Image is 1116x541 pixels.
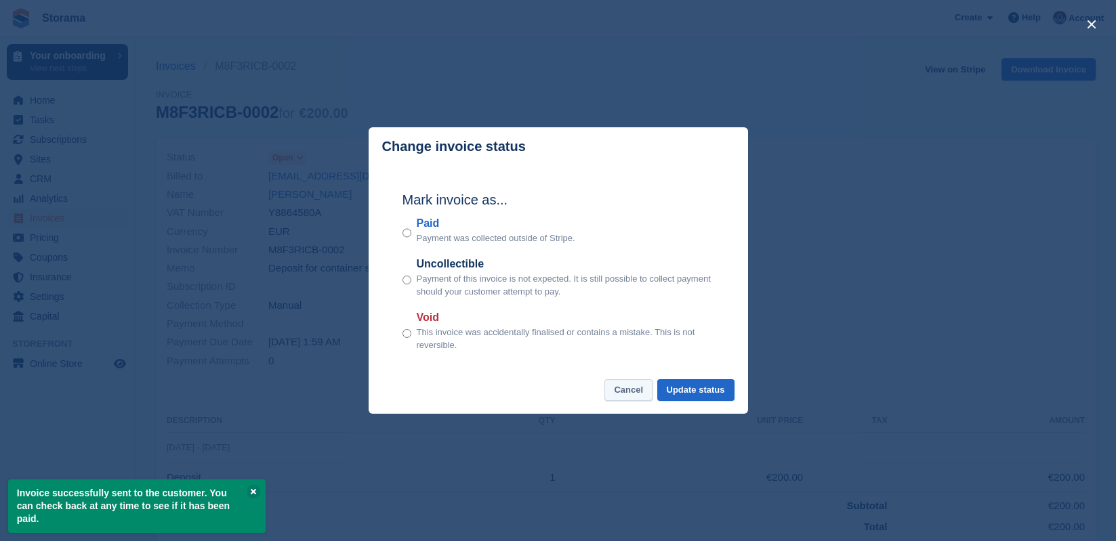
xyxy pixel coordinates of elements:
[8,479,266,533] p: Invoice successfully sent to the customer. You can check back at any time to see if it has been p...
[657,379,735,402] button: Update status
[417,272,714,299] p: Payment of this invoice is not expected. It is still possible to collect payment should your cust...
[417,309,714,326] label: Void
[417,326,714,352] p: This invoice was accidentally finalised or contains a mistake. This is not reversible.
[382,139,526,154] p: Change invoice status
[417,256,714,272] label: Uncollectible
[604,379,653,402] button: Cancel
[402,190,714,210] h2: Mark invoice as...
[417,215,575,232] label: Paid
[417,232,575,245] p: Payment was collected outside of Stripe.
[1081,14,1102,35] button: close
